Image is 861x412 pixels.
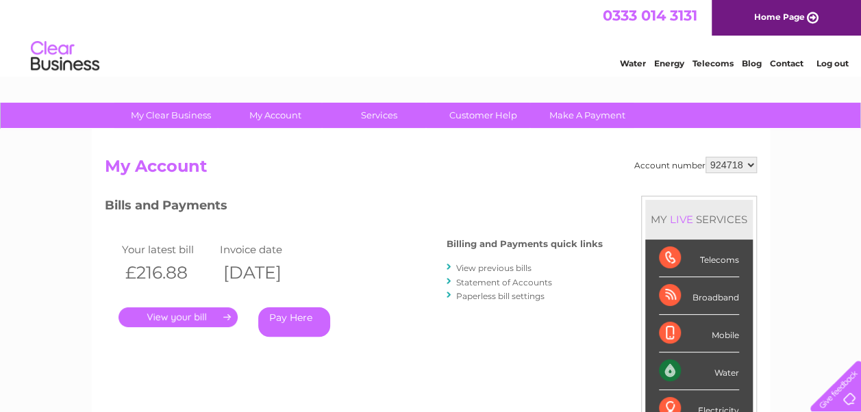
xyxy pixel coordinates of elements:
a: Energy [654,58,684,68]
h4: Billing and Payments quick links [447,239,603,249]
div: LIVE [667,213,696,226]
div: Mobile [659,315,739,352]
th: [DATE] [216,259,315,287]
th: £216.88 [118,259,217,287]
a: My Account [219,103,332,128]
a: My Clear Business [114,103,227,128]
div: Clear Business is a trading name of Verastar Limited (registered in [GEOGRAPHIC_DATA] No. 3667643... [108,8,755,66]
a: Customer Help [427,103,540,128]
div: Water [659,352,739,390]
div: Account number [634,157,757,173]
a: Statement of Accounts [456,277,552,287]
td: Your latest bill [118,240,217,259]
td: Invoice date [216,240,315,259]
a: Services [323,103,436,128]
h2: My Account [105,157,757,183]
a: Water [620,58,646,68]
div: Telecoms [659,240,739,277]
a: Contact [770,58,803,68]
div: Broadband [659,277,739,315]
a: . [118,307,238,327]
div: MY SERVICES [645,200,753,239]
a: Log out [816,58,848,68]
a: View previous bills [456,263,532,273]
a: Make A Payment [531,103,644,128]
a: Telecoms [692,58,734,68]
a: 0333 014 3131 [603,7,697,24]
a: Blog [742,58,762,68]
a: Pay Here [258,307,330,337]
h3: Bills and Payments [105,196,603,220]
img: logo.png [30,36,100,77]
a: Paperless bill settings [456,291,545,301]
